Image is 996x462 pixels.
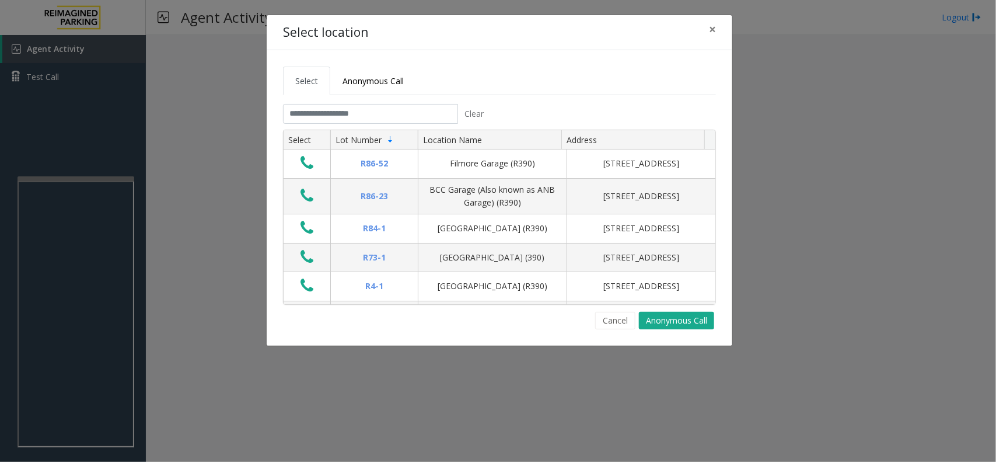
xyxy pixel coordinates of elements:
[283,67,716,95] ul: Tabs
[425,157,560,170] div: Filmore Garage (R390)
[701,15,724,44] button: Close
[338,190,411,203] div: R86-23
[709,21,716,37] span: ×
[423,134,482,145] span: Location Name
[338,280,411,293] div: R4-1
[425,222,560,235] div: [GEOGRAPHIC_DATA] (R390)
[425,251,560,264] div: [GEOGRAPHIC_DATA] (390)
[458,104,491,124] button: Clear
[574,280,708,293] div: [STREET_ADDRESS]
[567,134,597,145] span: Address
[574,222,708,235] div: [STREET_ADDRESS]
[283,23,368,42] h4: Select location
[338,157,411,170] div: R86-52
[338,222,411,235] div: R84-1
[574,157,708,170] div: [STREET_ADDRESS]
[574,251,708,264] div: [STREET_ADDRESS]
[284,130,715,304] div: Data table
[425,183,560,210] div: BCC Garage (Also known as ANB Garage) (R390)
[295,75,318,86] span: Select
[595,312,635,329] button: Cancel
[343,75,404,86] span: Anonymous Call
[386,135,395,144] span: Sortable
[338,251,411,264] div: R73-1
[574,190,708,203] div: [STREET_ADDRESS]
[284,130,330,150] th: Select
[425,280,560,293] div: [GEOGRAPHIC_DATA] (R390)
[336,134,382,145] span: Lot Number
[639,312,714,329] button: Anonymous Call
